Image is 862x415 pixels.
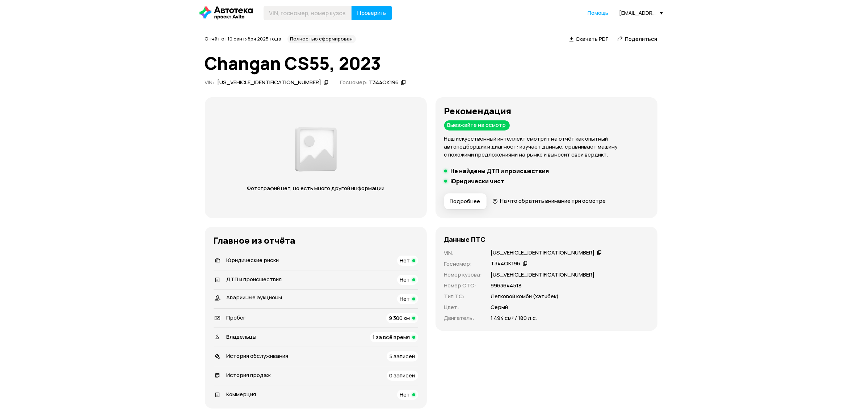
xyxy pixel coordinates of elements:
[227,275,282,283] span: ДТП и происшествия
[492,197,606,205] a: На что обратить внимание при осмотре
[451,167,549,175] h5: Не найдены ДТП и происшествия
[369,79,399,86] div: Т344ОК196
[227,294,282,301] span: Аварийные аукционы
[287,35,356,43] div: Полностью сформирован
[205,54,657,73] h1: Changan CS55, 2023
[588,9,609,16] span: Помощь
[227,371,271,379] span: История продаж
[450,198,480,205] span: Подробнее
[227,333,257,341] span: Владельцы
[619,9,663,16] div: [EMAIL_ADDRESS][DOMAIN_NAME]
[205,35,282,42] span: Отчёт от 10 сентября 2025 года
[491,282,522,290] p: 9963644518
[444,135,649,159] p: Наш искусственный интеллект смотрит на отчёт как опытный автоподборщик и диагност: изучает данные...
[500,197,606,205] span: На что обратить внимание при осмотре
[400,295,410,303] span: Нет
[451,177,505,185] h5: Юридически чист
[491,260,521,268] div: Т344ОК196
[576,35,609,43] span: Скачать PDF
[218,79,321,86] div: [US_VEHICLE_IDENTIFICATION_NUMBER]
[214,235,418,245] h3: Главное из отчёта
[491,303,508,311] p: Серый
[390,352,415,360] span: 5 записей
[444,292,482,300] p: Тип ТС :
[444,235,486,243] h4: Данные ПТС
[340,78,368,86] span: Госномер:
[588,9,609,17] a: Помощь
[293,123,339,176] img: d89e54fb62fcf1f0.png
[390,372,415,379] span: 0 записей
[400,257,410,264] span: Нет
[444,303,482,311] p: Цвет :
[227,314,246,321] span: Пробег
[491,314,538,322] p: 1 494 см³ / 180 л.с.
[205,78,215,86] span: VIN :
[444,271,482,279] p: Номер кузова :
[227,390,256,398] span: Коммерция
[444,282,482,290] p: Номер СТС :
[444,193,487,209] button: Подробнее
[444,106,649,116] h3: Рекомендация
[373,333,410,341] span: 1 за всё время
[227,352,289,360] span: История обслуживания
[444,314,482,322] p: Двигатель :
[617,35,657,43] a: Поделиться
[227,256,279,264] span: Юридические риски
[400,391,410,398] span: Нет
[352,6,392,20] button: Проверить
[400,276,410,283] span: Нет
[491,271,595,279] p: [US_VEHICLE_IDENTIFICATION_NUMBER]
[569,35,609,43] a: Скачать PDF
[625,35,657,43] span: Поделиться
[240,184,392,192] p: Фотографий нет, но есть много другой информации
[444,249,482,257] p: VIN :
[264,6,352,20] input: VIN, госномер, номер кузова
[444,260,482,268] p: Госномер :
[491,249,595,257] div: [US_VEHICLE_IDENTIFICATION_NUMBER]
[357,10,386,16] span: Проверить
[491,292,559,300] p: Легковой комби (хэтчбек)
[389,314,410,322] span: 9 300 км
[444,120,510,131] div: Выезжайте на осмотр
